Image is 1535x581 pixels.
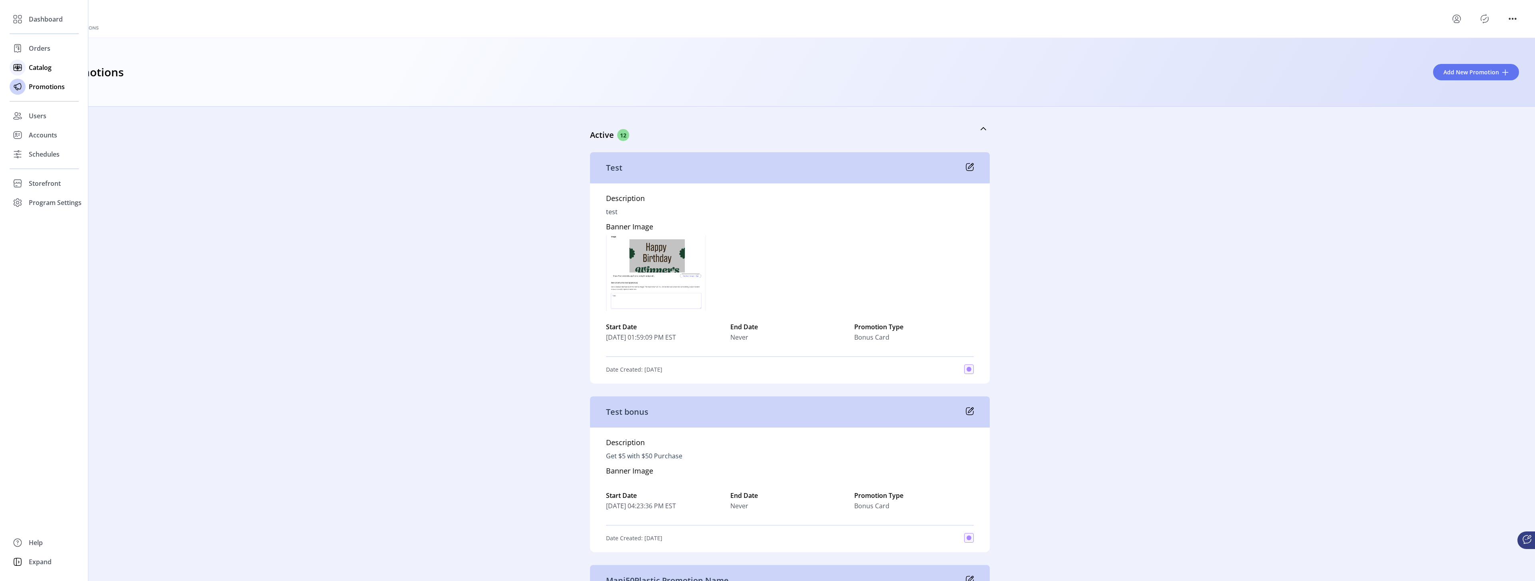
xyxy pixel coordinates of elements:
span: Orders [29,44,50,53]
a: Active12 [590,111,990,146]
span: [DATE] 04:23:36 PM EST [606,501,726,511]
span: Accounts [29,130,57,140]
label: Start Date [606,322,726,332]
span: Expand [29,557,52,567]
p: Test bonus [606,406,648,418]
p: Date Created: [DATE] [606,365,662,374]
p: test [606,207,618,217]
span: Never [730,332,748,342]
span: Storefront [29,179,61,188]
label: Start Date [606,491,726,500]
span: Never [730,501,748,511]
span: [DATE] 01:59:09 PM EST [606,332,726,342]
span: Users [29,111,46,121]
button: Add New Promotion [1433,64,1519,80]
button: menu [1506,12,1519,25]
p: Date Created: [DATE] [606,534,662,542]
button: menu [1450,12,1463,25]
label: End Date [730,322,850,332]
button: Publisher Panel [1478,12,1491,25]
h5: Banner Image [606,221,706,235]
img: 8cecc437-8e23-4f00-adea-2f47db6ac314.png [606,235,706,311]
span: Bonus Card [854,501,889,511]
span: Schedules [29,149,60,159]
span: Help [29,538,43,547]
p: Get $5 with $50 Purchase [606,451,682,461]
span: Catalog [29,63,52,72]
span: 12 [617,129,629,141]
label: Promotion Type [854,491,974,500]
p: Active [590,129,617,141]
label: Promotion Type [854,322,974,332]
span: Dashboard [29,14,63,24]
span: Bonus Card [854,332,889,342]
h3: Promotions [61,64,124,81]
h5: Description [606,437,645,451]
span: Add New Promotion [1443,68,1499,76]
p: Test [606,162,622,174]
h5: Description [606,193,645,207]
span: Program Settings [29,198,82,207]
label: End Date [730,491,850,500]
span: Promotions [29,82,65,92]
h5: Banner Image [606,466,653,480]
